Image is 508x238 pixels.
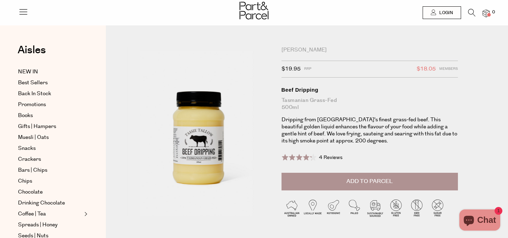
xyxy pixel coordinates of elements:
[18,221,82,229] a: Spreads | Honey
[18,42,46,58] span: Aisles
[18,155,41,164] span: Crackers
[18,199,65,207] span: Drinking Chocolate
[282,197,302,218] img: P_P-ICONS-Live_Bec_V11_Australian_Owned.svg
[18,122,82,131] a: Gifts | Hampers
[18,68,38,76] span: NEW IN
[319,154,343,161] span: 4 Reviews
[18,68,82,76] a: NEW IN
[18,100,82,109] a: Promotions
[18,177,82,185] a: Chips
[346,177,393,185] span: Add to Parcel
[282,65,301,74] span: $19.95
[18,166,47,175] span: Bars | Chips
[83,210,87,218] button: Expand/Collapse Coffee | Tea
[18,144,82,153] a: Snacks
[18,210,46,218] span: Coffee | Tea
[439,65,458,74] span: Members
[457,209,502,232] inbox-online-store-chat: Shopify online store chat
[18,133,82,142] a: Muesli | Oats
[18,111,33,120] span: Books
[386,197,406,218] img: P_P-ICONS-Live_Bec_V11_Gluten_Free.svg
[282,116,458,145] p: Dripping from [GEOGRAPHIC_DATA]'s finest grass-fed beef. This beautiful golden liquid enhances th...
[18,210,82,218] a: Coffee | Tea
[18,45,46,62] a: Aisles
[18,79,48,87] span: Best Sellers
[240,2,268,19] img: Part&Parcel
[127,47,271,216] img: A jar of Tasie Tallow Beef Dripping on a white background.
[423,6,461,19] a: Login
[282,47,458,54] div: [PERSON_NAME]
[302,197,323,218] img: P_P-ICONS-Live_Bec_V11_Locally_Made_2.svg
[406,197,427,218] img: P_P-ICONS-Live_Bec_V11_GMO_Free.svg
[18,90,82,98] a: Back In Stock
[427,197,448,218] img: P_P-ICONS-Live_Bec_V11_Sugar_Free.svg
[323,197,344,218] img: P_P-ICONS-Live_Bec_V11_Ketogenic.svg
[18,100,46,109] span: Promotions
[490,9,497,16] span: 0
[18,111,82,120] a: Books
[365,197,386,218] img: P_P-ICONS-Live_Bec_V11_Sustainable_Sourced.svg
[483,10,490,17] a: 0
[304,65,312,74] span: RRP
[18,166,82,175] a: Bars | Chips
[344,197,365,218] img: P_P-ICONS-Live_Bec_V11_Paleo.svg
[282,173,458,190] button: Add to Parcel
[18,144,36,153] span: Snacks
[18,155,82,164] a: Crackers
[18,79,82,87] a: Best Sellers
[282,86,458,93] div: Beef Dripping
[18,199,82,207] a: Drinking Chocolate
[18,188,82,196] a: Chocolate
[18,188,43,196] span: Chocolate
[18,90,51,98] span: Back In Stock
[18,177,32,185] span: Chips
[18,122,56,131] span: Gifts | Hampers
[18,133,49,142] span: Muesli | Oats
[417,65,436,74] span: $18.05
[437,10,453,16] span: Login
[18,221,58,229] span: Spreads | Honey
[282,97,458,111] div: Tasmanian Grass-Fed 500ml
